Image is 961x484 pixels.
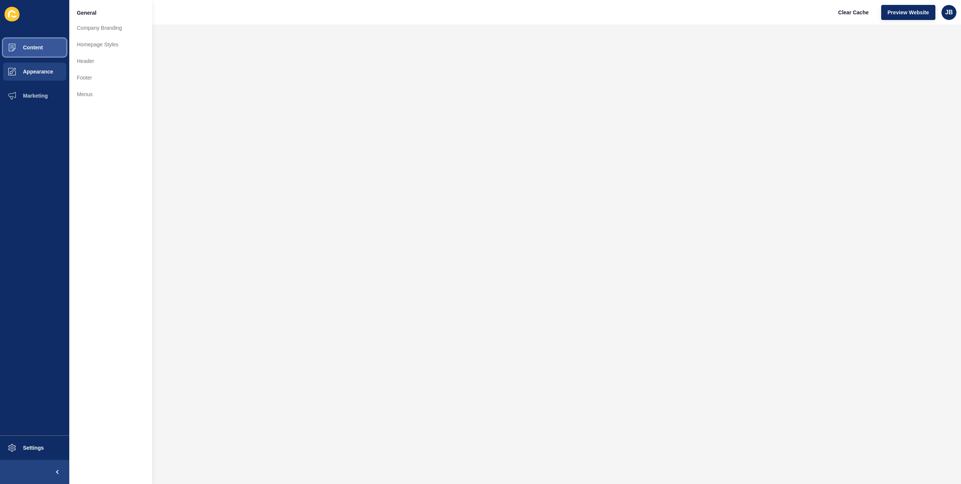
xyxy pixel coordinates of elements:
[945,9,953,16] span: JB
[77,9,96,17] span: General
[69,86,152,103] a: Menus
[69,36,152,53] a: Homepage Styles
[69,69,152,86] a: Footer
[838,9,869,16] span: Clear Cache
[69,20,152,36] a: Company Branding
[881,5,935,20] button: Preview Website
[888,9,929,16] span: Preview Website
[69,53,152,69] a: Header
[832,5,875,20] button: Clear Cache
